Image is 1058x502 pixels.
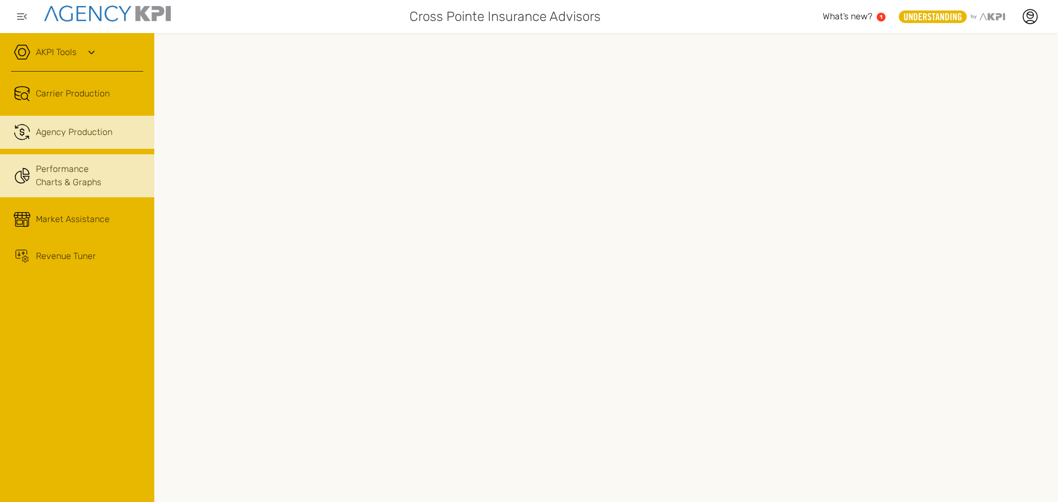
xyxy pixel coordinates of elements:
span: Market Assistance [36,213,110,226]
span: Carrier Production [36,87,110,100]
span: Revenue Tuner [36,250,96,263]
span: Agency Production [36,126,112,139]
a: 1 [877,13,886,21]
img: agencykpi-logo-550x69-2d9e3fa8.png [44,6,171,21]
text: 1 [880,14,883,20]
a: AKPI Tools [36,46,77,59]
span: What’s new? [823,11,872,21]
span: Cross Pointe Insurance Advisors [409,7,601,26]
